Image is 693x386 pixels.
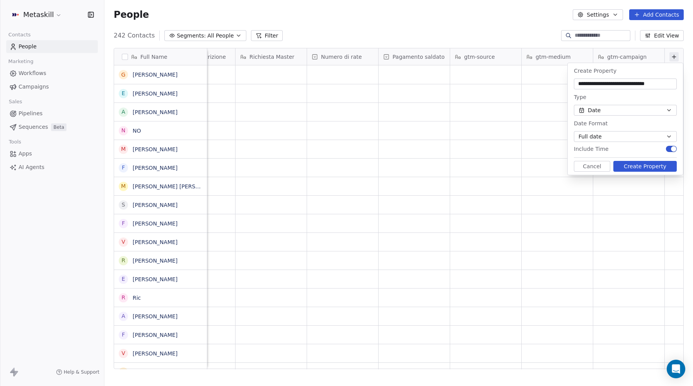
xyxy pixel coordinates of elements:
[121,126,125,135] div: N
[121,182,126,190] div: m
[64,369,99,375] span: Help & Support
[177,32,206,40] span: Segments:
[133,313,178,319] a: [PERSON_NAME]
[133,91,178,97] a: [PERSON_NAME]
[6,121,98,133] a: SequencesBeta
[11,10,20,19] img: AVATAR%20METASKILL%20-%20Colori%20Positivo.png
[593,48,664,65] div: gtm-campaign
[207,32,234,40] span: All People
[629,9,684,20] button: Add Contacts
[464,53,495,61] span: gtm-source
[121,108,125,116] div: A
[121,256,125,265] div: R
[574,94,586,100] span: Type
[121,368,125,376] div: A
[114,9,149,20] span: People
[6,67,98,80] a: Workflows
[5,29,34,41] span: Contacts
[133,276,178,282] a: [PERSON_NAME]
[307,48,378,65] div: Numero di rate
[140,53,167,61] span: Full Name
[6,161,98,174] a: AI Agents
[51,123,67,131] span: Beta
[133,146,178,152] a: [PERSON_NAME]
[574,105,677,116] button: Date
[133,369,178,375] a: [PERSON_NAME]
[122,331,125,339] div: F
[19,123,48,131] span: Sequences
[6,80,98,93] a: Campaigns
[6,40,98,53] a: People
[536,53,571,61] span: gtm-medium
[6,107,98,120] a: Pipelines
[450,48,521,65] div: gtm-source
[522,48,593,65] div: gtm-medium
[19,109,43,118] span: Pipelines
[122,164,125,172] div: F
[574,161,610,172] button: Cancel
[574,68,616,74] span: Create Property
[574,145,609,153] span: Include Time
[133,165,178,171] a: [PERSON_NAME]
[640,30,684,41] button: Edit View
[122,219,125,227] div: F
[114,65,207,369] div: grid
[133,239,178,245] a: [PERSON_NAME]
[121,312,125,320] div: A
[133,350,178,357] a: [PERSON_NAME]
[121,294,125,302] div: R
[573,9,623,20] button: Settings
[133,183,224,190] a: [PERSON_NAME] [PERSON_NAME]
[19,43,37,51] span: People
[249,53,294,61] span: Richiesta Master
[579,133,602,141] span: Full date
[9,8,63,21] button: Metaskill
[114,31,155,40] span: 242 Contacts
[133,220,178,227] a: [PERSON_NAME]
[379,48,450,65] div: Pagamento saldato
[121,349,125,357] div: V
[133,295,141,301] a: Ric
[6,147,98,160] a: Apps
[19,150,32,158] span: Apps
[574,120,608,126] span: Date Format
[122,89,125,97] div: E
[133,109,178,115] a: [PERSON_NAME]
[607,53,647,61] span: gtm-campaign
[667,360,685,378] div: Open Intercom Messenger
[251,30,283,41] button: Filter
[133,72,178,78] a: [PERSON_NAME]
[23,10,54,20] span: Metaskill
[121,238,125,246] div: V
[133,258,178,264] a: [PERSON_NAME]
[5,96,26,108] span: Sales
[121,71,126,79] div: G
[122,201,125,209] div: s
[321,53,362,61] span: Numero di rate
[236,48,307,65] div: Richiesta Master
[122,275,125,283] div: E
[56,369,99,375] a: Help & Support
[588,106,601,114] span: Date
[133,332,178,338] a: [PERSON_NAME]
[133,128,141,134] a: NO
[133,202,178,208] a: [PERSON_NAME]
[5,136,24,148] span: Tools
[393,53,445,61] span: Pagamento saldato
[121,145,126,153] div: M
[19,83,49,91] span: Campaigns
[19,69,46,77] span: Workflows
[613,161,677,172] button: Create Property
[19,163,44,171] span: AI Agents
[5,56,37,67] span: Marketing
[114,48,207,65] div: Full Name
